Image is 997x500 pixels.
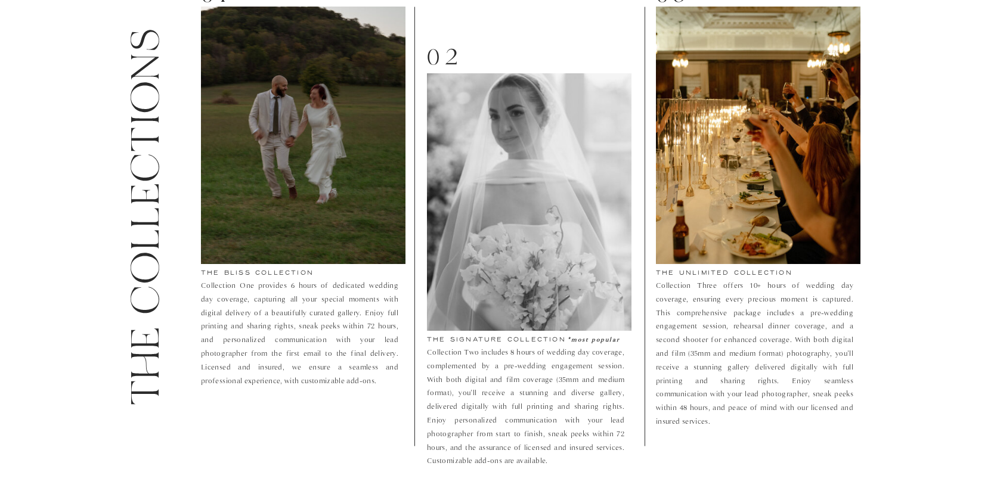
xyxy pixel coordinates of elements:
[120,11,187,423] h1: THE COLLECTIONS
[656,279,853,438] p: Collection Three offers 10+ hours of wedding day coverage, ensuring every precious moment is capt...
[427,334,592,346] h3: the signature collection
[656,268,821,279] h3: the unlimited collection
[201,268,366,279] h3: the bliss collection
[568,336,620,343] b: *most popular
[427,38,459,69] h1: 02
[427,346,624,471] p: Collection Two includes 8 hours of wedding day coverage, complemented by a pre-wedding engagement...
[201,279,398,392] p: Collection One provides 6 hours of dedicated wedding day coverage, capturing all your special mom...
